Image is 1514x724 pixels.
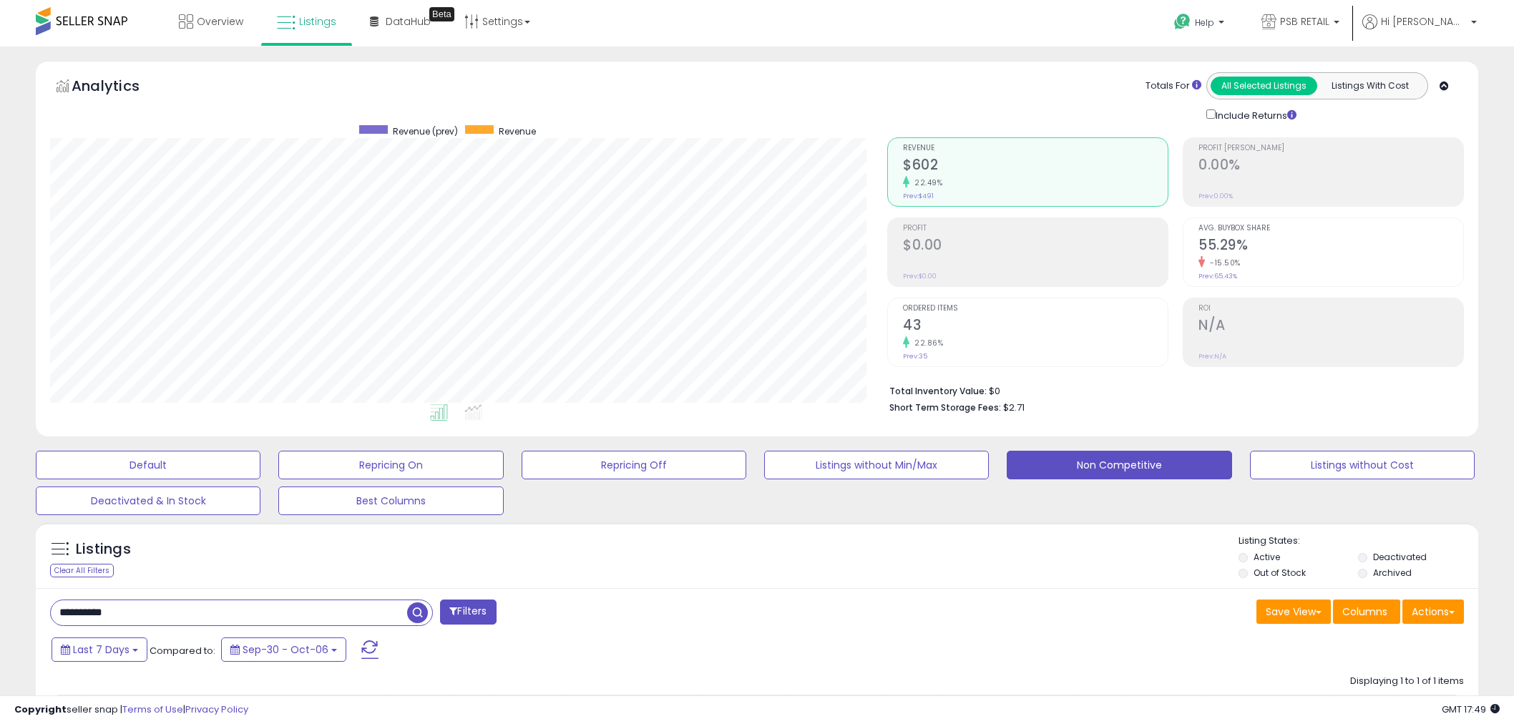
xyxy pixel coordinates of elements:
[1198,352,1226,361] small: Prev: N/A
[52,637,147,662] button: Last 7 Days
[429,7,454,21] div: Tooltip anchor
[1198,157,1463,176] h2: 0.00%
[1256,600,1331,624] button: Save View
[903,237,1168,256] h2: $0.00
[386,14,431,29] span: DataHub
[909,177,942,188] small: 22.49%
[278,451,503,479] button: Repricing On
[1442,703,1500,716] span: 2025-10-14 17:49 GMT
[1342,605,1387,619] span: Columns
[1333,600,1400,624] button: Columns
[197,14,243,29] span: Overview
[1239,534,1478,548] p: Listing States:
[14,703,248,717] div: seller snap | |
[1196,107,1314,123] div: Include Returns
[1317,77,1423,95] button: Listings With Cost
[72,76,167,99] h5: Analytics
[14,703,67,716] strong: Copyright
[36,486,260,515] button: Deactivated & In Stock
[1254,551,1280,563] label: Active
[1280,14,1329,29] span: PSB RETAIL
[1198,305,1463,313] span: ROI
[76,539,131,559] h5: Listings
[1211,77,1317,95] button: All Selected Listings
[1254,567,1306,579] label: Out of Stock
[889,381,1453,398] li: $0
[1198,237,1463,256] h2: 55.29%
[903,192,934,200] small: Prev: $491
[243,642,328,657] span: Sep-30 - Oct-06
[889,385,987,397] b: Total Inventory Value:
[1373,551,1427,563] label: Deactivated
[1402,600,1464,624] button: Actions
[1195,16,1214,29] span: Help
[889,401,1001,414] b: Short Term Storage Fees:
[1381,14,1467,29] span: Hi [PERSON_NAME]
[903,317,1168,336] h2: 43
[1003,401,1025,414] span: $2.71
[1250,451,1475,479] button: Listings without Cost
[764,451,989,479] button: Listings without Min/Max
[1007,451,1231,479] button: Non Competitive
[1362,14,1477,47] a: Hi [PERSON_NAME]
[440,600,496,625] button: Filters
[903,225,1168,233] span: Profit
[1146,79,1201,93] div: Totals For
[1373,567,1412,579] label: Archived
[1198,272,1237,280] small: Prev: 65.43%
[903,305,1168,313] span: Ordered Items
[299,14,336,29] span: Listings
[393,125,458,137] span: Revenue (prev)
[122,703,183,716] a: Terms of Use
[1198,317,1463,336] h2: N/A
[150,644,215,657] span: Compared to:
[903,145,1168,152] span: Revenue
[903,157,1168,176] h2: $602
[1198,145,1463,152] span: Profit [PERSON_NAME]
[499,125,536,137] span: Revenue
[522,451,746,479] button: Repricing Off
[1198,192,1233,200] small: Prev: 0.00%
[903,272,937,280] small: Prev: $0.00
[1163,2,1239,47] a: Help
[1350,675,1464,688] div: Displaying 1 to 1 of 1 items
[185,703,248,716] a: Privacy Policy
[903,352,927,361] small: Prev: 35
[1198,225,1463,233] span: Avg. Buybox Share
[221,637,346,662] button: Sep-30 - Oct-06
[909,338,943,348] small: 22.86%
[50,564,114,577] div: Clear All Filters
[1173,13,1191,31] i: Get Help
[1205,258,1241,268] small: -15.50%
[36,451,260,479] button: Default
[278,486,503,515] button: Best Columns
[73,642,130,657] span: Last 7 Days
